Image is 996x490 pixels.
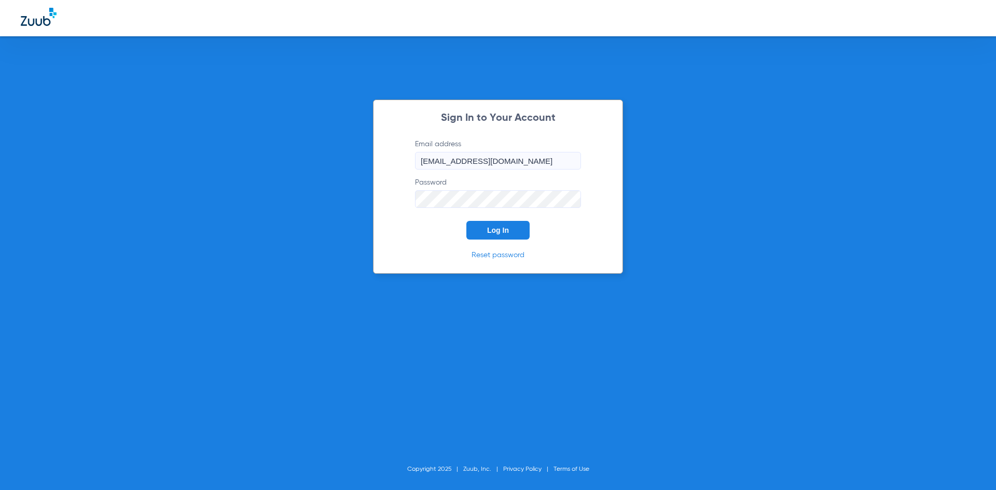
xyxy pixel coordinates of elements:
[554,466,589,472] a: Terms of Use
[463,464,503,474] li: Zuub, Inc.
[415,139,581,170] label: Email address
[415,190,581,208] input: Password
[21,8,57,26] img: Zuub Logo
[415,152,581,170] input: Email address
[503,466,542,472] a: Privacy Policy
[466,221,530,240] button: Log In
[415,177,581,208] label: Password
[399,113,597,123] h2: Sign In to Your Account
[487,226,509,234] span: Log In
[472,251,524,259] a: Reset password
[407,464,463,474] li: Copyright 2025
